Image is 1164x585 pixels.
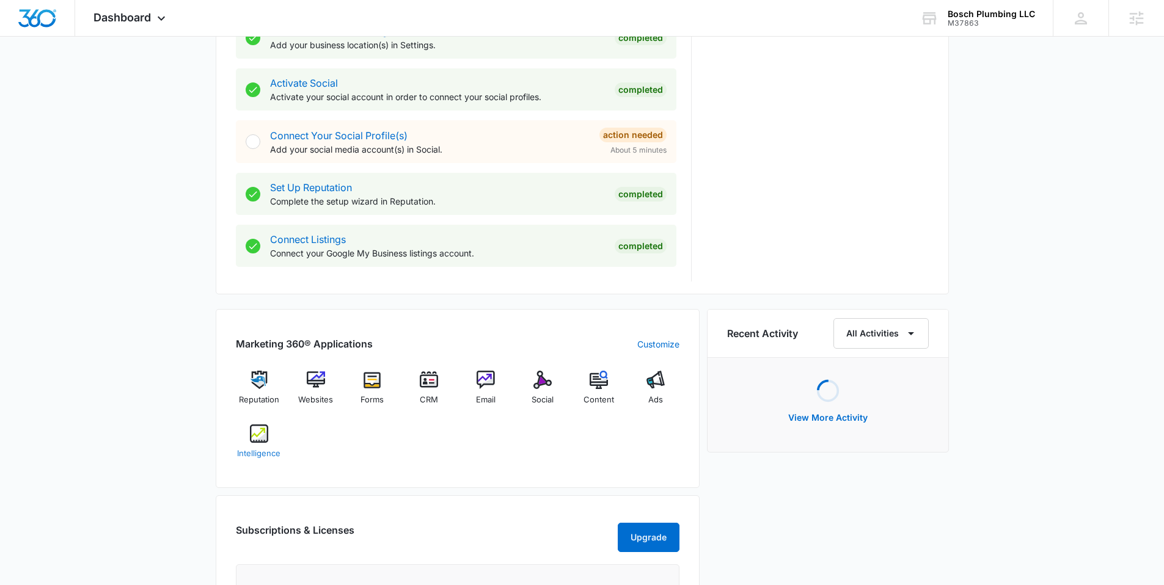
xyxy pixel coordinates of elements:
[93,11,151,24] span: Dashboard
[236,371,283,415] a: Reputation
[776,403,880,432] button: View More Activity
[615,82,667,97] div: Completed
[270,38,605,51] p: Add your business location(s) in Settings.
[599,128,667,142] div: Action Needed
[270,233,346,245] a: Connect Listings
[948,9,1035,19] div: account name
[270,195,605,208] p: Complete the setup wizard in Reputation.
[236,336,373,351] h2: Marketing 360® Applications
[236,424,283,468] a: Intelligence
[463,371,510,415] a: Email
[270,129,408,142] a: Connect Your Social Profile(s)
[584,394,614,406] span: Content
[476,394,496,406] span: Email
[361,394,384,406] span: Forms
[270,247,605,260] p: Connect your Google My Business listings account.
[833,318,929,349] button: All Activities
[615,31,667,45] div: Completed
[615,239,667,253] div: Completed
[237,448,280,460] span: Intelligence
[420,394,438,406] span: CRM
[727,326,798,341] h6: Recent Activity
[532,394,554,406] span: Social
[270,143,590,156] p: Add your social media account(s) in Social.
[406,371,453,415] a: CRM
[236,523,354,547] h2: Subscriptions & Licenses
[610,145,667,156] span: About 5 minutes
[298,394,333,406] span: Websites
[632,371,679,415] a: Ads
[349,371,396,415] a: Forms
[270,181,352,194] a: Set Up Reputation
[576,371,623,415] a: Content
[270,77,338,89] a: Activate Social
[648,394,663,406] span: Ads
[292,371,339,415] a: Websites
[270,90,605,103] p: Activate your social account in order to connect your social profiles.
[948,19,1035,27] div: account id
[239,394,279,406] span: Reputation
[615,187,667,202] div: Completed
[618,523,679,552] button: Upgrade
[637,338,679,351] a: Customize
[519,371,566,415] a: Social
